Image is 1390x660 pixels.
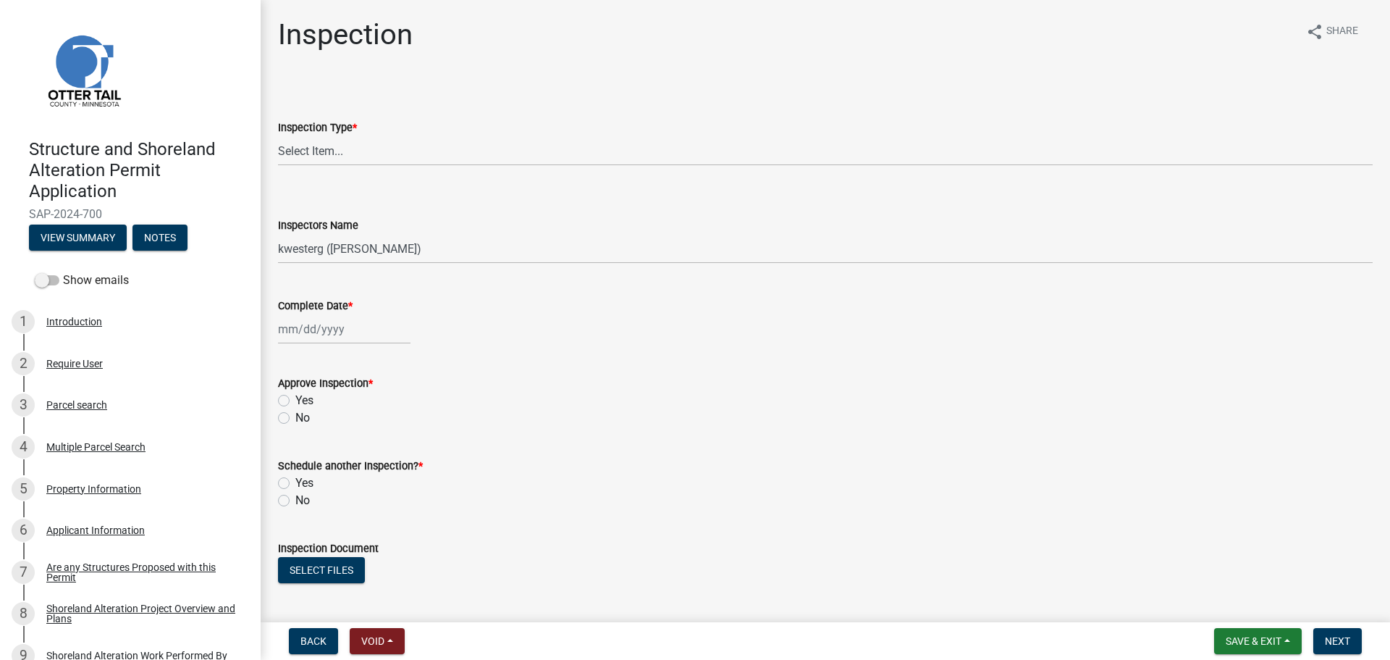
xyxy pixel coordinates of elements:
[361,635,384,647] span: Void
[1326,23,1358,41] span: Share
[12,561,35,584] div: 7
[278,557,365,583] button: Select files
[278,544,379,554] label: Inspection Document
[132,233,188,245] wm-modal-confirm: Notes
[46,525,145,535] div: Applicant Information
[132,225,188,251] button: Notes
[1226,635,1281,647] span: Save & Exit
[46,603,237,624] div: Shoreland Alteration Project Overview and Plans
[278,221,358,231] label: Inspectors Name
[29,207,232,221] span: SAP-2024-700
[35,272,129,289] label: Show emails
[1294,17,1370,46] button: shareShare
[278,314,410,344] input: mm/dd/yyyy
[1313,628,1362,654] button: Next
[350,628,405,654] button: Void
[29,233,127,245] wm-modal-confirm: Summary
[295,392,313,409] label: Yes
[46,400,107,410] div: Parcel search
[278,301,353,312] label: Complete Date
[46,359,103,369] div: Require User
[12,393,35,417] div: 3
[295,409,310,427] label: No
[29,225,127,251] button: View Summary
[1325,635,1350,647] span: Next
[12,519,35,542] div: 6
[12,310,35,333] div: 1
[295,475,313,492] label: Yes
[1306,23,1323,41] i: share
[278,123,357,133] label: Inspection Type
[1214,628,1302,654] button: Save & Exit
[278,379,373,389] label: Approve Inspection
[278,17,413,52] h1: Inspection
[295,492,310,509] label: No
[12,435,35,459] div: 4
[29,15,138,124] img: Otter Tail County, Minnesota
[12,477,35,501] div: 5
[46,442,146,452] div: Multiple Parcel Search
[46,484,141,494] div: Property Information
[300,635,327,647] span: Back
[46,562,237,582] div: Are any Structures Proposed with this Permit
[12,602,35,625] div: 8
[12,352,35,375] div: 2
[46,317,102,327] div: Introduction
[278,461,423,472] label: Schedule another Inspection?
[29,139,249,201] h4: Structure and Shoreland Alteration Permit Application
[289,628,338,654] button: Back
